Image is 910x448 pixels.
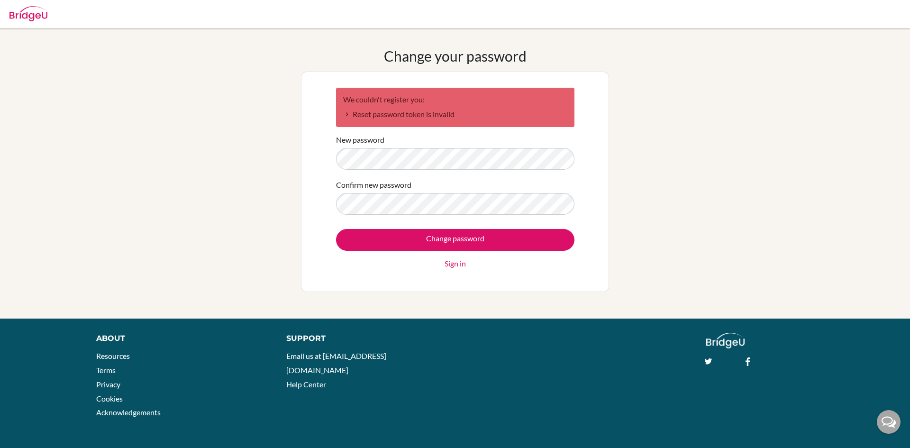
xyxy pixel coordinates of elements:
[336,179,411,191] label: Confirm new password
[706,333,745,348] img: logo_white@2x-f4f0deed5e89b7ecb1c2cc34c3e3d731f90f0f143d5ea2071677605dd97b5244.png
[286,351,386,375] a: Email us at [EMAIL_ADDRESS][DOMAIN_NAME]
[96,351,130,360] a: Resources
[96,366,116,375] a: Terms
[96,408,161,417] a: Acknowledgements
[343,95,567,104] h2: We couldn't register you:
[384,47,527,64] h1: Change your password
[96,394,123,403] a: Cookies
[96,333,265,344] div: About
[96,380,120,389] a: Privacy
[9,6,47,21] img: Bridge-U
[343,109,567,120] li: Reset password token is invalid
[445,258,466,269] a: Sign in
[336,229,574,251] input: Change password
[336,134,384,146] label: New password
[286,333,444,344] div: Support
[286,380,326,389] a: Help Center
